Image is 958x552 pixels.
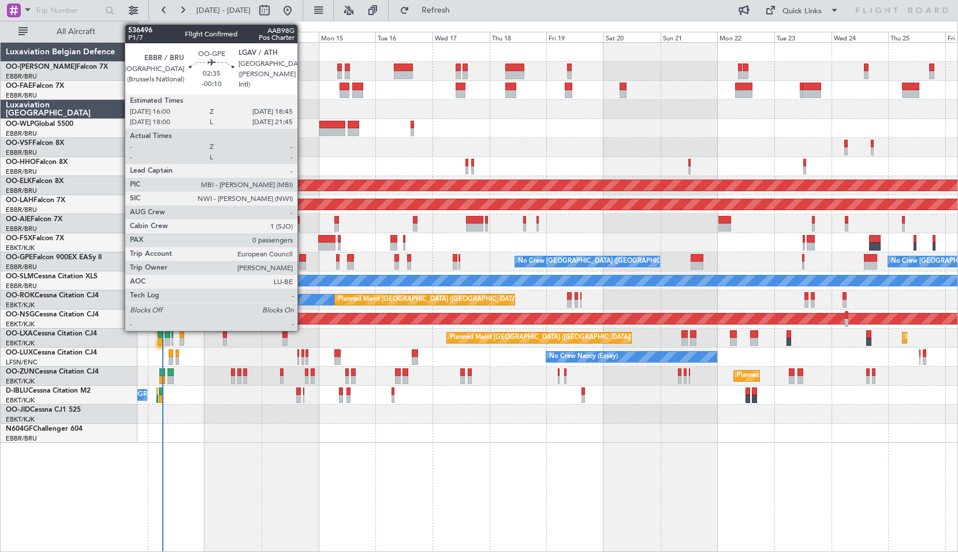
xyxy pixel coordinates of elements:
[6,206,37,214] a: EBBR/BRU
[394,1,464,20] button: Refresh
[140,23,159,33] div: [DATE]
[759,1,845,20] button: Quick Links
[6,282,37,290] a: EBBR/BRU
[6,254,102,261] a: OO-GPEFalcon 900EX EASy II
[204,32,262,42] div: Sat 13
[6,140,64,147] a: OO-VSFFalcon 8X
[6,72,37,81] a: EBBR/BRU
[262,32,319,42] div: Sun 14
[737,367,871,385] div: Planned Maint Kortrijk-[GEOGRAPHIC_DATA]
[319,32,376,42] div: Mon 15
[6,140,32,147] span: OO-VSF
[603,32,661,42] div: Sat 20
[6,148,37,157] a: EBBR/BRU
[6,301,35,309] a: EBKT/KJK
[6,225,37,233] a: EBBR/BRU
[6,311,99,318] a: OO-NSGCessna Citation CJ4
[6,349,97,356] a: OO-LUXCessna Citation CJ4
[6,178,32,185] span: OO-ELK
[35,2,102,19] input: Trip Number
[6,159,36,166] span: OO-HHO
[6,187,37,195] a: EBBR/BRU
[782,6,822,17] div: Quick Links
[30,28,122,36] span: All Aircraft
[6,254,33,261] span: OO-GPE
[6,349,33,356] span: OO-LUX
[6,121,34,128] span: OO-WLP
[148,32,205,42] div: Fri 12
[6,216,62,223] a: OO-AIEFalcon 7X
[6,197,65,204] a: OO-LAHFalcon 7X
[6,426,83,432] a: N604GFChallenger 604
[433,32,490,42] div: Wed 17
[450,329,632,346] div: Planned Maint [GEOGRAPHIC_DATA] ([GEOGRAPHIC_DATA])
[6,320,35,329] a: EBKT/KJK
[94,253,287,270] div: No Crew [GEOGRAPHIC_DATA] ([GEOGRAPHIC_DATA] National)
[412,6,460,14] span: Refresh
[6,263,37,271] a: EBBR/BRU
[13,23,125,41] button: All Aircraft
[338,291,520,308] div: Planned Maint [GEOGRAPHIC_DATA] ([GEOGRAPHIC_DATA])
[717,32,774,42] div: Mon 22
[6,292,35,299] span: OO-ROK
[6,197,33,204] span: OO-LAH
[6,244,35,252] a: EBKT/KJK
[549,348,618,365] div: No Crew Nancy (Essey)
[6,339,35,348] a: EBKT/KJK
[6,406,30,413] span: OO-JID
[6,387,28,394] span: D-IBLU
[6,235,32,242] span: OO-FSX
[6,415,35,424] a: EBKT/KJK
[888,32,945,42] div: Thu 25
[518,253,711,270] div: No Crew [GEOGRAPHIC_DATA] ([GEOGRAPHIC_DATA] National)
[6,121,73,128] a: OO-WLPGlobal 5500
[6,83,64,89] a: OO-FAEFalcon 7X
[6,434,37,443] a: EBBR/BRU
[196,5,251,16] span: [DATE] - [DATE]
[6,159,68,166] a: OO-HHOFalcon 8X
[6,273,98,280] a: OO-SLMCessna Citation XLS
[6,235,64,242] a: OO-FSXFalcon 7X
[6,396,35,405] a: EBKT/KJK
[6,368,35,375] span: OO-ZUN
[774,32,832,42] div: Tue 23
[6,216,31,223] span: OO-AIE
[6,167,37,176] a: EBBR/BRU
[6,83,32,89] span: OO-FAE
[6,387,91,394] a: D-IBLUCessna Citation M2
[546,32,603,42] div: Fri 19
[6,426,33,432] span: N604GF
[661,32,718,42] div: Sun 21
[6,406,81,413] a: OO-JIDCessna CJ1 525
[6,273,33,280] span: OO-SLM
[113,158,208,175] div: Planned Maint Geneva (Cointrin)
[832,32,889,42] div: Wed 24
[6,311,35,318] span: OO-NSG
[490,32,547,42] div: Thu 18
[6,178,64,185] a: OO-ELKFalcon 8X
[6,292,99,299] a: OO-ROKCessna Citation CJ4
[6,330,33,337] span: OO-LXA
[6,377,35,386] a: EBKT/KJK
[6,368,99,375] a: OO-ZUNCessna Citation CJ4
[375,32,433,42] div: Tue 16
[6,330,97,337] a: OO-LXACessna Citation CJ4
[6,64,108,70] a: OO-[PERSON_NAME]Falcon 7X
[6,129,37,138] a: EBBR/BRU
[6,358,38,367] a: LFSN/ENC
[6,91,37,100] a: EBBR/BRU
[6,64,76,70] span: OO-[PERSON_NAME]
